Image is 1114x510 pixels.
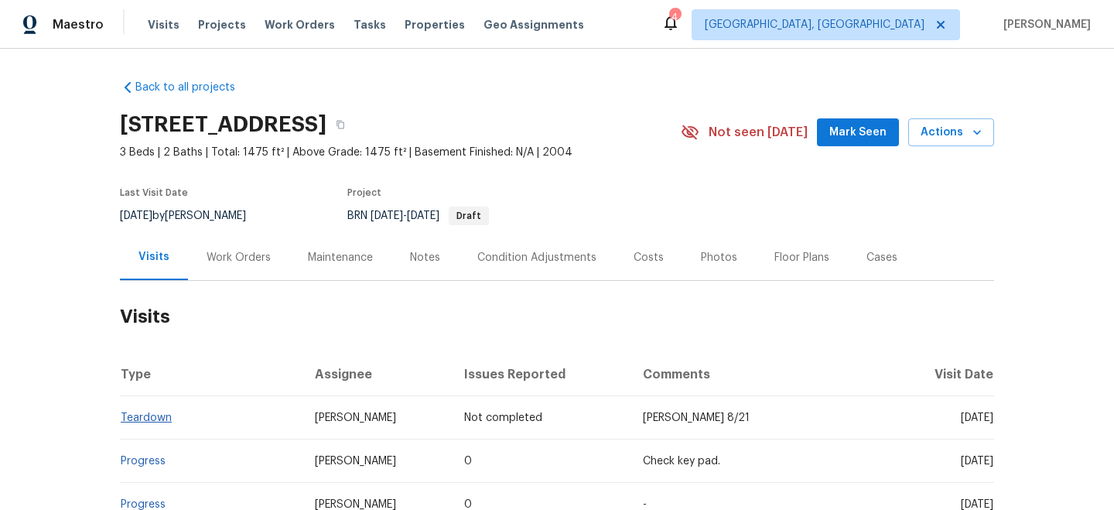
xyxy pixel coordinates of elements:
[829,123,887,142] span: Mark Seen
[709,125,808,140] span: Not seen [DATE]
[961,499,993,510] span: [DATE]
[450,211,487,221] span: Draft
[705,17,924,33] span: [GEOGRAPHIC_DATA], [GEOGRAPHIC_DATA]
[198,17,246,33] span: Projects
[643,499,647,510] span: -
[138,249,169,265] div: Visits
[120,207,265,225] div: by [PERSON_NAME]
[643,456,720,467] span: Check key pad.
[630,353,893,396] th: Comments
[407,211,439,221] span: [DATE]
[121,499,166,510] a: Progress
[371,211,403,221] span: [DATE]
[347,188,381,197] span: Project
[484,17,584,33] span: Geo Assignments
[265,17,335,33] span: Work Orders
[308,250,373,265] div: Maintenance
[997,17,1091,33] span: [PERSON_NAME]
[302,353,453,396] th: Assignee
[669,9,680,25] div: 4
[315,412,396,423] span: [PERSON_NAME]
[120,211,152,221] span: [DATE]
[477,250,596,265] div: Condition Adjustments
[371,211,439,221] span: -
[961,456,993,467] span: [DATE]
[464,456,472,467] span: 0
[464,499,472,510] span: 0
[326,111,354,139] button: Copy Address
[961,412,993,423] span: [DATE]
[817,118,899,147] button: Mark Seen
[207,250,271,265] div: Work Orders
[148,17,179,33] span: Visits
[774,250,829,265] div: Floor Plans
[120,281,994,353] h2: Visits
[866,250,897,265] div: Cases
[121,412,172,423] a: Teardown
[921,123,982,142] span: Actions
[120,80,268,95] a: Back to all projects
[405,17,465,33] span: Properties
[643,412,750,423] span: [PERSON_NAME] 8/21
[120,117,326,132] h2: [STREET_ADDRESS]
[120,145,681,160] span: 3 Beds | 2 Baths | Total: 1475 ft² | Above Grade: 1475 ft² | Basement Finished: N/A | 2004
[120,188,188,197] span: Last Visit Date
[315,456,396,467] span: [PERSON_NAME]
[908,118,994,147] button: Actions
[634,250,664,265] div: Costs
[464,412,542,423] span: Not completed
[53,17,104,33] span: Maestro
[120,353,302,396] th: Type
[121,456,166,467] a: Progress
[315,499,396,510] span: [PERSON_NAME]
[452,353,630,396] th: Issues Reported
[893,353,994,396] th: Visit Date
[701,250,737,265] div: Photos
[347,211,489,221] span: BRN
[410,250,440,265] div: Notes
[354,19,386,30] span: Tasks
